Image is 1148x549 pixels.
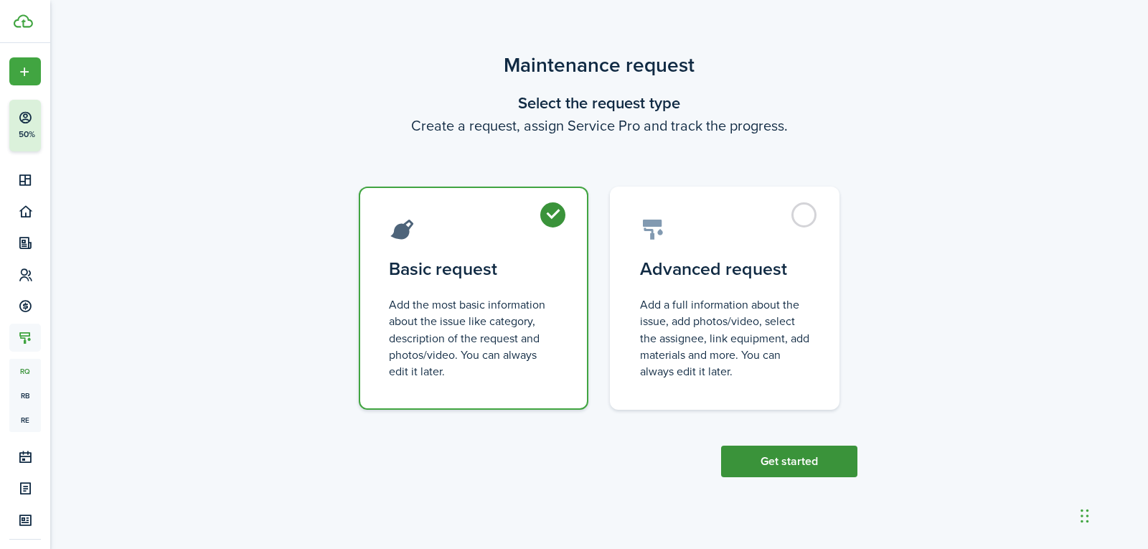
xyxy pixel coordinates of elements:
[341,91,857,115] wizard-step-header-title: Select the request type
[9,57,41,85] button: Open menu
[9,359,41,383] a: rq
[1081,494,1089,538] div: Drag
[9,100,128,151] button: 50%
[9,408,41,432] a: re
[389,256,558,282] control-radio-card-title: Basic request
[640,296,809,380] control-radio-card-description: Add a full information about the issue, add photos/video, select the assignee, link equipment, ad...
[14,14,33,28] img: TenantCloud
[640,256,809,282] control-radio-card-title: Advanced request
[1076,480,1148,549] iframe: Chat Widget
[721,446,857,477] button: Get started
[389,296,558,380] control-radio-card-description: Add the most basic information about the issue like category, description of the request and phot...
[18,128,36,141] p: 50%
[341,50,857,80] scenario-title: Maintenance request
[9,383,41,408] a: rb
[341,115,857,136] wizard-step-header-description: Create a request, assign Service Pro and track the progress.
